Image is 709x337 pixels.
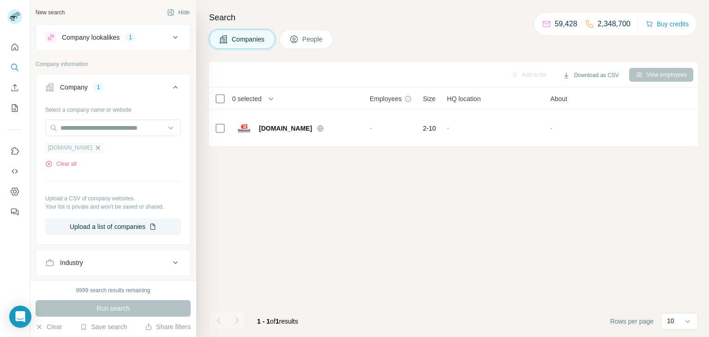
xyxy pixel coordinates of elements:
button: Search [7,59,22,76]
span: Companies [232,35,265,44]
div: 9999 search results remaining [76,286,150,295]
p: 59,428 [555,18,577,30]
p: Company information [36,60,191,68]
span: People [302,35,324,44]
span: Size [423,94,435,103]
button: Clear all [45,160,77,168]
span: 1 - 1 [257,318,270,325]
span: About [550,94,567,103]
span: [DOMAIN_NAME] [48,144,92,152]
div: Company [60,83,88,92]
div: Select a company name or website [45,102,181,114]
button: Download as CSV [556,68,625,82]
span: results [257,318,298,325]
button: Use Surfe on LinkedIn [7,143,22,159]
button: Clear [36,322,62,331]
p: 2,348,700 [598,18,631,30]
button: Buy credits [646,18,689,30]
button: Company1 [36,76,190,102]
span: HQ location [447,94,481,103]
button: Industry [36,252,190,274]
span: Employees [370,94,402,103]
button: Enrich CSV [7,79,22,96]
button: Save search [80,322,127,331]
button: Feedback [7,204,22,220]
button: Upload a list of companies [45,218,181,235]
button: My lists [7,100,22,116]
span: 0 selected [232,94,262,103]
span: - [550,125,553,132]
button: Dashboard [7,183,22,200]
div: Industry [60,258,83,267]
span: [DOMAIN_NAME] [259,124,312,133]
button: Company lookalikes1 [36,26,190,48]
button: Quick start [7,39,22,55]
div: Open Intercom Messenger [9,306,31,328]
div: Company lookalikes [62,33,120,42]
span: - [370,125,372,132]
img: Logo of discounthwf.com [237,121,252,136]
span: 2-10 [423,124,436,133]
button: Hide [161,6,196,19]
h4: Search [209,11,698,24]
span: Rows per page [610,317,654,326]
div: 1 [93,83,104,91]
button: Use Surfe API [7,163,22,180]
p: Upload a CSV of company websites. [45,194,181,203]
span: - [447,125,449,132]
p: Your list is private and won't be saved or shared. [45,203,181,211]
div: 1 [125,33,136,42]
span: 1 [276,318,279,325]
p: 10 [667,316,674,325]
button: Share filters [145,322,191,331]
div: New search [36,8,65,17]
span: of [270,318,276,325]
